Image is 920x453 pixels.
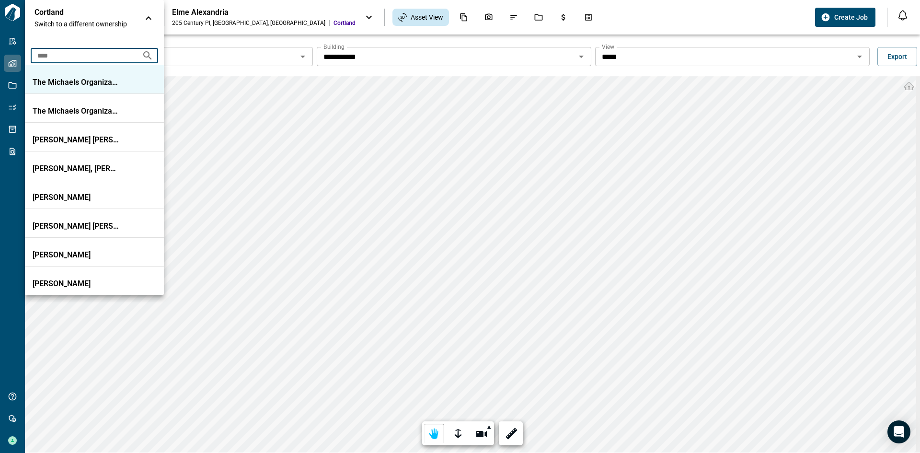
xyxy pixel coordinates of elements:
p: [PERSON_NAME] [33,193,119,202]
p: [PERSON_NAME] [33,279,119,289]
p: [PERSON_NAME] [33,250,119,260]
span: Switch to a different ownership [34,19,135,29]
p: The Michaels Organization - Military [33,106,119,116]
p: Cortland [34,8,121,17]
p: The Michaels Organization [33,78,119,87]
div: Open Intercom Messenger [887,420,910,443]
p: [PERSON_NAME] [PERSON_NAME] [33,221,119,231]
button: Search organizations [138,46,157,65]
p: [PERSON_NAME] [PERSON_NAME] II LLC [33,135,119,145]
p: [PERSON_NAME], [PERSON_NAME] [33,164,119,174]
